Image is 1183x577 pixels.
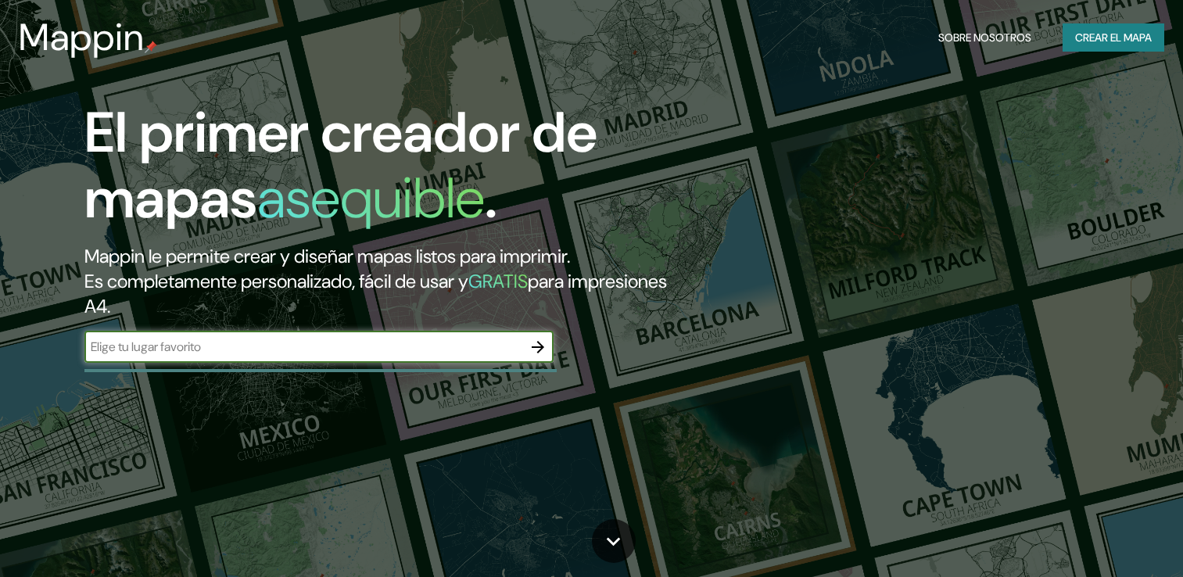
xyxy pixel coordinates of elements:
[84,338,522,356] input: Elige tu lugar favorito
[145,41,157,53] img: mappin-pin
[932,23,1038,52] button: Sobre nosotros
[19,16,145,59] h3: Mappin
[257,162,485,235] h1: asequible
[1063,23,1164,52] button: Crear el mapa
[468,269,528,293] h5: GRATIS
[938,28,1031,48] font: Sobre nosotros
[84,100,676,244] h1: El primer creador de mapas .
[84,244,676,319] h2: Mappin le permite crear y diseñar mapas listos para imprimir. Es completamente personalizado, fác...
[1075,28,1152,48] font: Crear el mapa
